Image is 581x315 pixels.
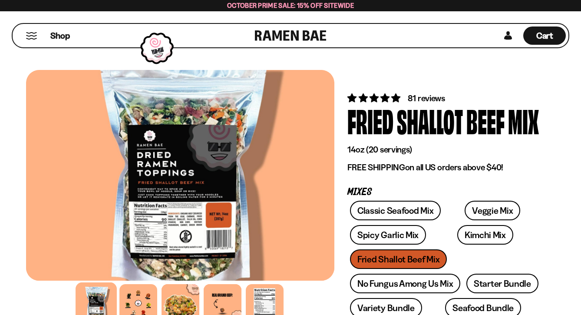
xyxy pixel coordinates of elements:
a: Kimchi Mix [457,225,513,245]
a: Starter Bundle [466,274,538,293]
a: Spicy Garlic Mix [350,225,426,245]
a: Classic Seafood Mix [350,201,441,220]
a: Veggie Mix [465,201,520,220]
div: Fried [347,104,393,137]
a: No Fungus Among Us Mix [350,274,460,293]
span: 4.83 stars [347,93,402,103]
a: Shop [50,27,70,45]
span: 81 reviews [408,93,445,103]
span: Shop [50,30,70,42]
p: Mixes [347,188,542,196]
div: Shallot [397,104,463,137]
div: Beef [466,104,505,137]
p: on all US orders above $40! [347,162,542,173]
p: 14oz (20 servings) [347,144,542,155]
div: Mix [508,104,539,137]
strong: FREE SHIPPING [347,162,405,172]
span: Cart [536,30,553,41]
span: October Prime Sale: 15% off Sitewide [227,1,354,10]
div: Cart [523,24,566,47]
button: Mobile Menu Trigger [26,32,37,40]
